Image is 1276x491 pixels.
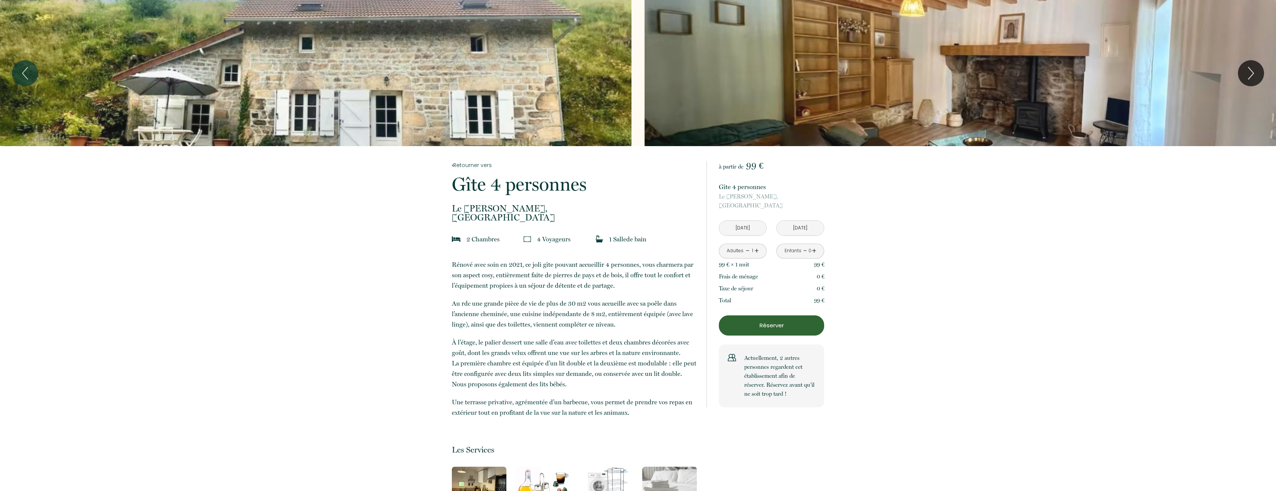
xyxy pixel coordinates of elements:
[812,245,816,257] a: +
[814,296,825,305] p: 99 €
[719,260,749,269] p: 99 € × 1 nuit
[719,296,731,305] p: Total
[452,161,697,169] a: Retourner vers
[744,353,815,398] p: Actuellement, 2 autres personnes regardent cet établissement afin de réserver. Réservez avant qu’...
[751,247,754,254] div: 1
[719,192,824,201] span: Le [PERSON_NAME],
[777,221,824,235] input: Départ
[719,182,824,192] p: Gîte 4 personnes
[537,234,571,244] p: 4 Voyageur
[497,235,500,243] span: s
[452,298,697,330] p: Au rdc une grande pièce de vie de plus de 30 m2 vous accueille avec sa poêle dans l’ancienne chem...
[452,259,697,291] p: Rénové avec soin en 2021, ce joli gîte pouvant accueillir 4 personnes, vous charmera par son aspe...
[466,234,500,244] p: 2 Chambre
[609,234,646,244] p: 1 Salle de bain
[524,235,531,243] img: guests
[728,353,736,362] img: users
[719,315,824,336] button: Réserver
[817,272,825,281] p: 0 €
[719,221,766,235] input: Arrivée
[746,160,763,171] span: 99 €
[746,245,750,257] a: -
[727,247,743,254] div: Adultes
[568,235,571,243] span: s
[719,192,824,210] p: [GEOGRAPHIC_DATA]
[721,321,822,330] p: Réserver
[719,284,753,293] p: Taxe de séjour
[754,245,759,257] a: +
[785,247,801,254] div: Enfants
[817,284,825,293] p: 0 €
[1238,60,1264,86] button: Next
[452,175,697,194] p: Gîte 4 personnes
[719,272,758,281] p: Frais de ménage
[808,247,812,254] div: 0
[12,60,38,86] button: Previous
[452,337,697,389] p: À l’étage, le palier dessert une salle d’eau avec toilettes et deux chambres décorées avec goût, ...
[719,163,743,170] span: à partir de
[452,204,697,213] span: Le [PERSON_NAME],
[814,260,825,269] p: 99 €
[452,204,697,222] p: [GEOGRAPHIC_DATA]
[452,445,697,455] p: Les Services
[452,397,697,418] p: Une terrasse privative, agrémentée d’un barbecue, vous permet de prendre vos repas en extérieur t...
[803,245,807,257] a: -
